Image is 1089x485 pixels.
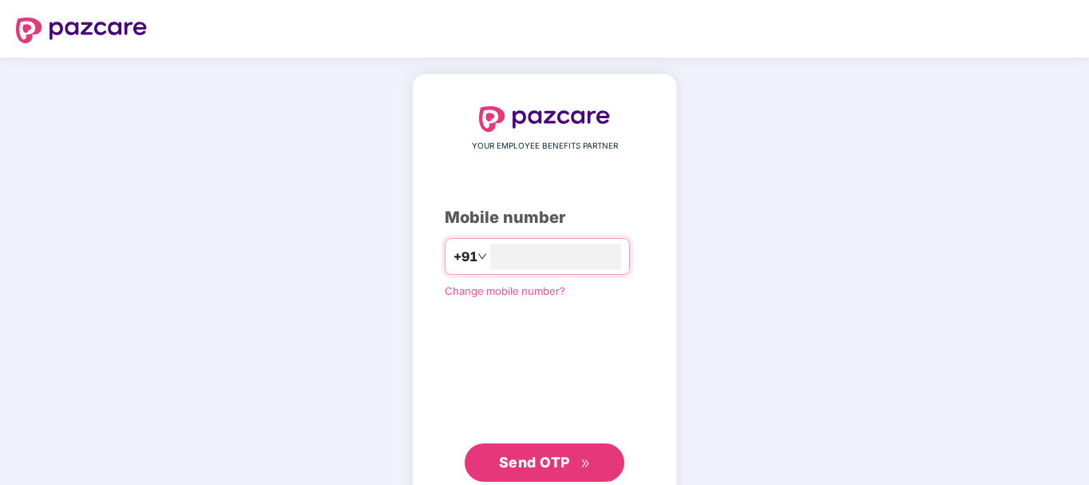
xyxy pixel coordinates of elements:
div: Mobile number [445,205,644,230]
span: down [477,252,487,261]
span: +91 [453,247,477,267]
span: Send OTP [499,454,570,471]
a: Change mobile number? [445,284,565,297]
button: Send OTPdouble-right [465,443,624,482]
img: logo [479,106,610,132]
span: YOUR EMPLOYEE BENEFITS PARTNER [472,140,618,153]
span: double-right [580,459,591,469]
img: logo [16,18,147,43]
